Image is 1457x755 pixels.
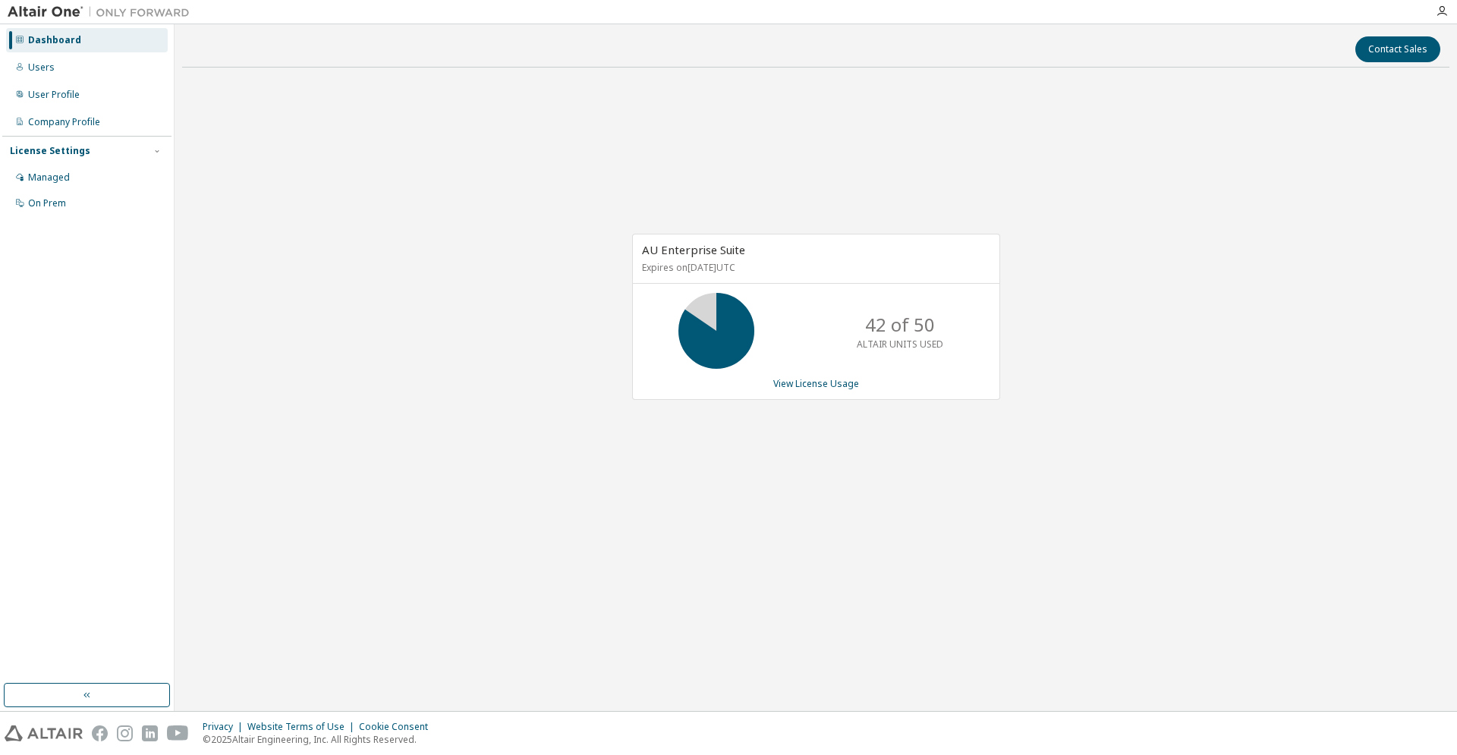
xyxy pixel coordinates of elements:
div: License Settings [10,145,90,157]
img: youtube.svg [167,725,189,741]
img: Altair One [8,5,197,20]
button: Contact Sales [1355,36,1440,62]
a: View License Usage [773,377,859,390]
p: 42 of 50 [865,312,935,338]
div: On Prem [28,197,66,209]
div: Managed [28,171,70,184]
div: Privacy [203,721,247,733]
div: Cookie Consent [359,721,437,733]
img: linkedin.svg [142,725,158,741]
span: AU Enterprise Suite [642,242,745,257]
div: Website Terms of Use [247,721,359,733]
p: ALTAIR UNITS USED [857,338,943,351]
div: Company Profile [28,116,100,128]
div: User Profile [28,89,80,101]
p: © 2025 Altair Engineering, Inc. All Rights Reserved. [203,733,437,746]
img: instagram.svg [117,725,133,741]
p: Expires on [DATE] UTC [642,261,987,274]
div: Dashboard [28,34,81,46]
img: facebook.svg [92,725,108,741]
img: altair_logo.svg [5,725,83,741]
div: Users [28,61,55,74]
